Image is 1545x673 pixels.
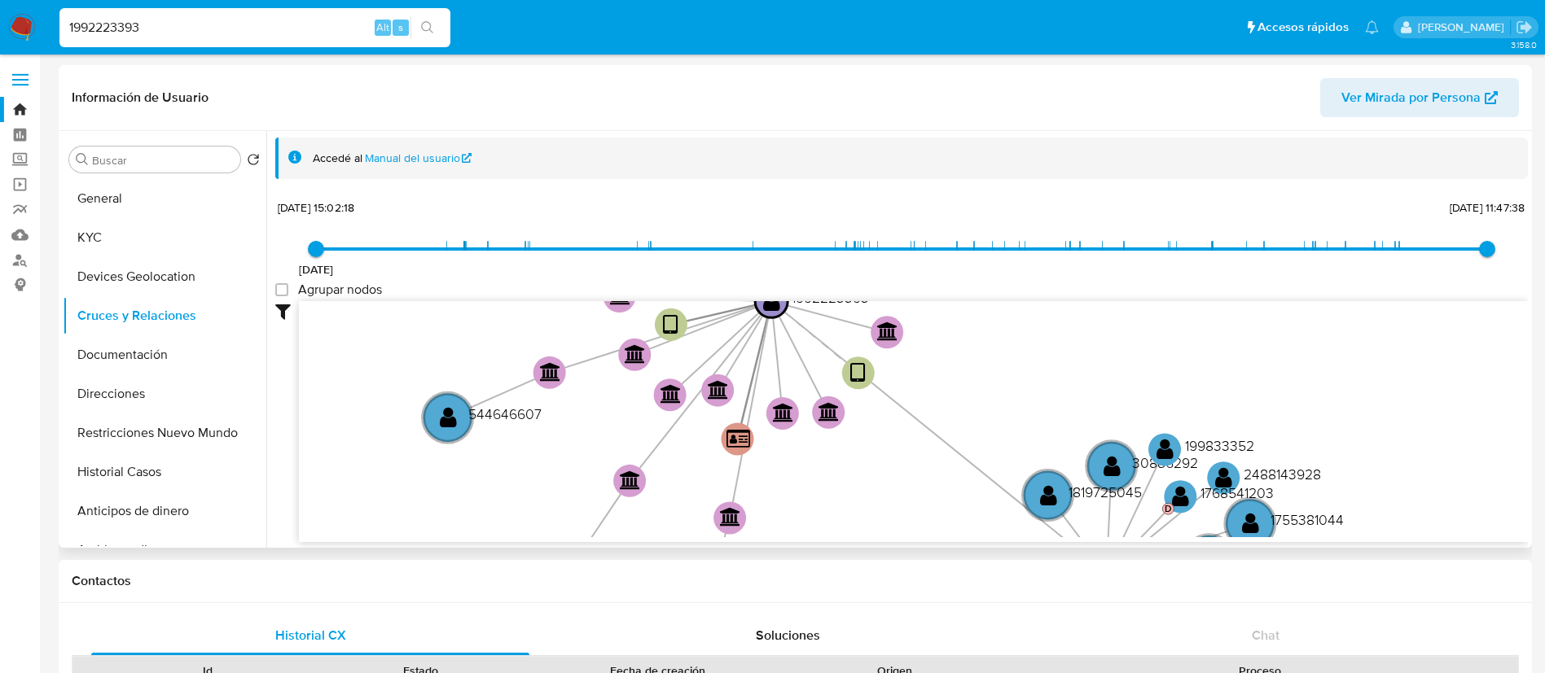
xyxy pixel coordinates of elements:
[72,90,208,106] h1: Información de Usuario
[410,16,444,39] button: search-icon
[1172,484,1189,508] text: 
[63,531,266,570] button: Archivos adjuntos
[59,17,450,38] input: Buscar usuario o caso...
[1418,20,1510,35] p: alicia.aldreteperez@mercadolibre.com.mx
[63,413,266,452] button: Restricciones Nuevo Mundo
[1516,19,1533,36] a: Salir
[773,403,794,422] text: 
[661,384,682,404] text: 
[756,626,820,645] span: Soluciones
[376,20,389,35] span: Alt
[63,296,266,335] button: Cruces y Relaciones
[1185,436,1254,457] text: 199833352
[1450,199,1525,216] span: [DATE] 11:47:38
[1132,452,1198,473] text: 30886292
[63,218,266,257] button: KYC
[850,361,866,385] text: 
[1252,626,1279,645] span: Chat
[1242,511,1259,535] text: 
[720,507,741,527] text: 
[1040,483,1057,507] text: 
[63,452,266,492] button: Historial Casos
[1320,78,1519,117] button: Ver Mirada por Persona
[625,344,646,364] text: 
[247,153,260,171] button: Volver al orden por defecto
[365,151,472,166] a: Manual del usuario
[63,492,266,531] button: Anticipos de dinero
[1258,19,1349,36] span: Accesos rápidos
[398,20,403,35] span: s
[1365,20,1379,34] a: Notificaciones
[299,261,334,278] span: [DATE]
[313,151,362,166] span: Accedé al
[763,289,780,312] text: 
[877,321,898,341] text: 
[1157,438,1174,461] text: 
[275,626,346,645] span: Historial CX
[1200,483,1274,503] text: 1768541203
[440,405,457,429] text: 
[1271,509,1344,530] text: 1755381044
[72,573,1519,589] h1: Contactos
[63,335,266,374] button: Documentación
[1104,454,1121,478] text: 
[275,283,288,296] input: Agrupar nodos
[819,402,840,422] text: 
[92,153,234,168] input: Buscar
[468,404,542,424] text: 544646607
[1244,464,1321,484] text: 2488143928
[1165,501,1172,516] text: D
[1341,78,1481,117] span: Ver Mirada por Persona
[540,362,561,382] text: 
[298,282,382,298] span: Agrupar nodos
[76,153,89,166] button: Buscar
[726,429,750,450] text: 
[278,199,354,216] span: [DATE] 15:02:18
[1215,465,1232,489] text: 
[708,380,729,400] text: 
[63,374,266,413] button: Direcciones
[1069,482,1142,502] text: 1819725045
[620,470,641,490] text: 
[663,313,678,337] text: 
[63,257,266,296] button: Devices Geolocation
[63,179,266,218] button: General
